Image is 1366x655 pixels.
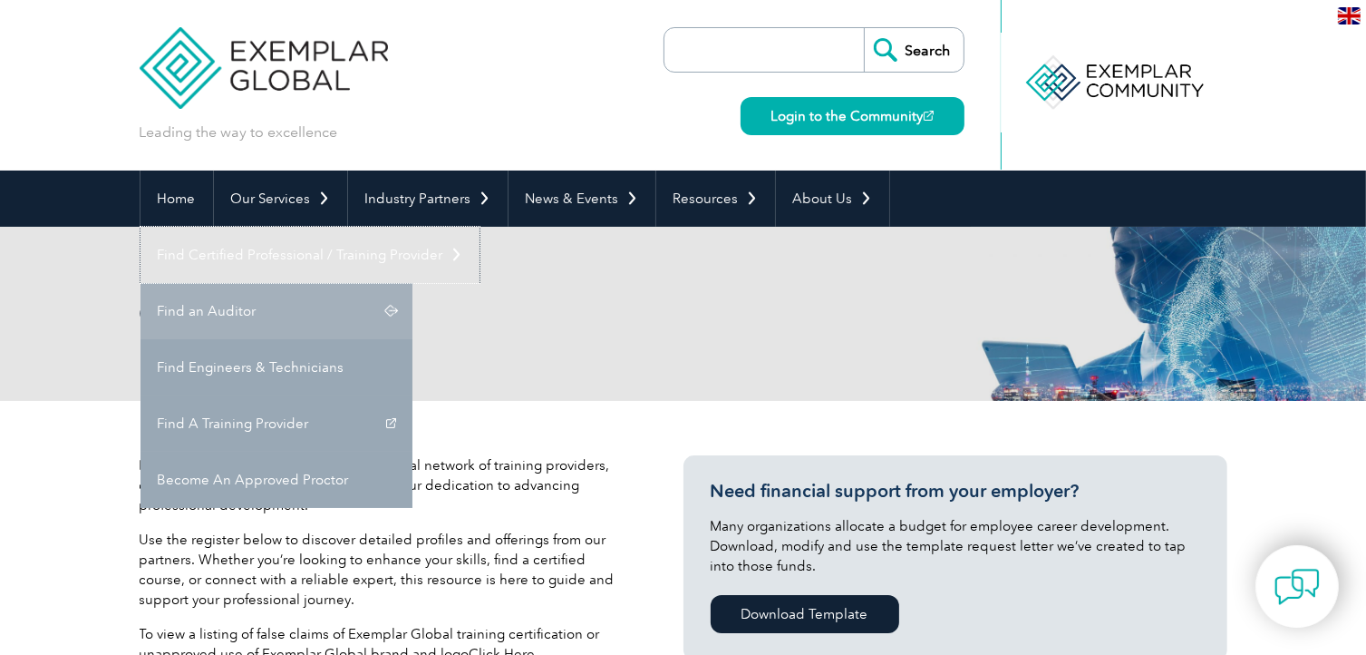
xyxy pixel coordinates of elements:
[214,171,347,227] a: Our Services
[509,171,655,227] a: News & Events
[140,339,412,396] a: Find Engineers & Technicians
[711,595,899,633] a: Download Template
[140,299,901,328] h2: Client Register
[711,480,1200,503] h3: Need financial support from your employer?
[776,171,889,227] a: About Us
[924,111,934,121] img: open_square.png
[1274,564,1320,610] img: contact-chat.png
[140,283,412,339] a: Find an Auditor
[140,171,213,227] a: Home
[711,516,1200,576] p: Many organizations allocate a budget for employee career development. Download, modify and use th...
[140,530,629,610] p: Use the register below to discover detailed profiles and offerings from our partners. Whether you...
[140,455,629,515] p: Exemplar Global proudly works with a global network of training providers, consultants, and organ...
[140,396,412,452] a: Find A Training Provider
[140,122,338,142] p: Leading the way to excellence
[348,171,508,227] a: Industry Partners
[140,452,412,508] a: Become An Approved Proctor
[864,28,964,72] input: Search
[656,171,775,227] a: Resources
[140,227,480,283] a: Find Certified Professional / Training Provider
[1338,7,1361,24] img: en
[741,97,964,135] a: Login to the Community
